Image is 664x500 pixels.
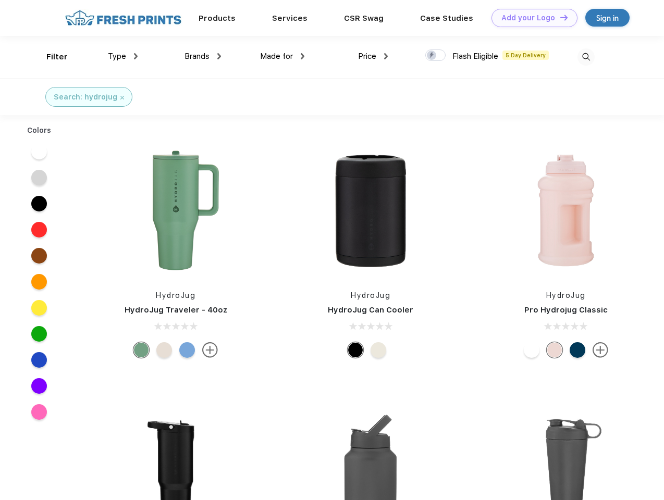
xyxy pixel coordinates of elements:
img: dropdown.png [217,53,221,59]
a: HydroJug [351,291,390,299]
span: Brands [185,52,210,61]
img: dropdown.png [301,53,304,59]
img: desktop_search.svg [577,48,595,66]
span: Type [108,52,126,61]
a: HydroJug [546,291,586,299]
a: Sign in [585,9,630,27]
img: dropdown.png [384,53,388,59]
div: Search: hydrojug [54,92,117,103]
div: Filter [46,51,68,63]
img: dropdown.png [134,53,138,59]
img: filter_cancel.svg [120,96,124,99]
img: func=resize&h=266 [301,141,440,280]
div: Sign in [596,12,619,24]
span: Flash Eligible [452,52,498,61]
a: HydroJug [156,291,195,299]
img: fo%20logo%202.webp [62,9,185,27]
a: HydroJug Can Cooler [328,305,413,315]
div: Cream [371,342,386,358]
a: HydroJug Traveler - 40oz [125,305,227,315]
img: func=resize&h=266 [106,141,245,280]
a: Products [199,14,236,23]
a: Pro Hydrojug Classic [524,305,608,315]
span: Made for [260,52,293,61]
div: Navy [570,342,585,358]
div: White [524,342,539,358]
img: more.svg [202,342,218,358]
img: DT [560,15,568,20]
div: Black [348,342,363,358]
div: Riptide [179,342,195,358]
span: Price [358,52,376,61]
span: 5 Day Delivery [502,51,549,60]
img: more.svg [593,342,608,358]
div: Colors [19,125,59,136]
div: Sage [133,342,149,358]
div: Cream [156,342,172,358]
div: Pink Sand [547,342,562,358]
img: func=resize&h=266 [497,141,635,280]
div: Add your Logo [501,14,555,22]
